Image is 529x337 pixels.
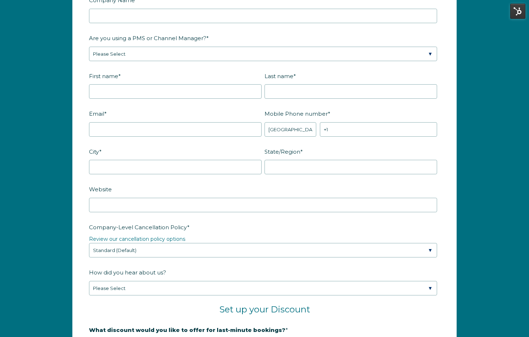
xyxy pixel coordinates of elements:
[89,236,185,242] a: Review our cancellation policy options
[264,71,293,82] span: Last name
[89,146,99,157] span: City
[89,267,166,278] span: How did you hear about us?
[89,108,104,119] span: Email
[89,71,118,82] span: First name
[264,146,300,157] span: State/Region
[89,222,187,233] span: Company-Level Cancellation Policy
[510,4,525,19] img: HubSpot Tools Menu Toggle
[89,33,206,44] span: Are you using a PMS or Channel Manager?
[89,184,112,195] span: Website
[219,304,310,315] span: Set up your Discount
[264,108,328,119] span: Mobile Phone number
[89,327,285,333] strong: What discount would you like to offer for last-minute bookings?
